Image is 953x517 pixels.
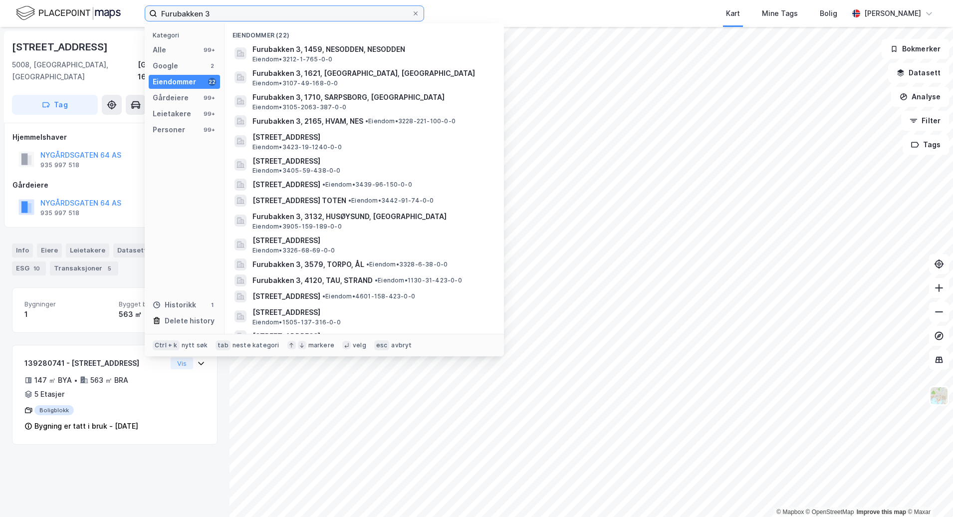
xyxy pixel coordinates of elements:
[252,103,346,111] span: Eiendom • 3105-2063-387-0-0
[252,258,364,270] span: Furubakken 3, 3579, TORPO, ÅL
[153,108,191,120] div: Leietakere
[233,341,279,349] div: neste kategori
[776,509,804,516] a: Mapbox
[375,276,378,284] span: •
[153,92,189,104] div: Gårdeiere
[202,46,216,54] div: 99+
[252,235,492,247] span: [STREET_ADDRESS]
[12,59,138,83] div: 5008, [GEOGRAPHIC_DATA], [GEOGRAPHIC_DATA]
[165,315,215,327] div: Delete history
[252,67,492,79] span: Furubakken 3, 1621, [GEOGRAPHIC_DATA], [GEOGRAPHIC_DATA]
[40,161,79,169] div: 935 997 518
[252,91,492,103] span: Furubakken 3, 1710, SARPSBORG, [GEOGRAPHIC_DATA]
[90,374,128,386] div: 563 ㎡ BRA
[375,276,462,284] span: Eiendom • 1130-31-423-0-0
[353,341,366,349] div: velg
[857,509,906,516] a: Improve this map
[366,260,448,268] span: Eiendom • 3328-6-38-0-0
[153,340,180,350] div: Ctrl + k
[24,308,111,320] div: 1
[322,181,412,189] span: Eiendom • 3439-96-150-0-0
[252,167,341,175] span: Eiendom • 3405-59-438-0-0
[252,195,346,207] span: [STREET_ADDRESS] TOTEN
[888,63,949,83] button: Datasett
[762,7,798,19] div: Mine Tags
[12,95,98,115] button: Tag
[252,179,320,191] span: [STREET_ADDRESS]
[153,44,166,56] div: Alle
[882,39,949,59] button: Bokmerker
[930,386,949,405] img: Z
[252,131,492,143] span: [STREET_ADDRESS]
[66,244,109,258] div: Leietakere
[37,244,62,258] div: Eiere
[153,31,220,39] div: Kategori
[252,79,338,87] span: Eiendom • 3107-49-168-0-0
[34,388,64,400] div: 5 Etasjer
[252,290,320,302] span: [STREET_ADDRESS]
[31,263,42,273] div: 10
[252,223,342,231] span: Eiendom • 3905-159-189-0-0
[903,469,953,517] iframe: Chat Widget
[40,209,79,217] div: 935 997 518
[182,341,208,349] div: nytt søk
[12,261,46,275] div: ESG
[12,39,110,55] div: [STREET_ADDRESS]
[202,126,216,134] div: 99+
[365,117,368,125] span: •
[225,23,504,41] div: Eiendommer (22)
[12,244,33,258] div: Info
[252,43,492,55] span: Furubakken 3, 1459, NESODDEN, NESODDEN
[322,181,325,188] span: •
[34,374,72,386] div: 147 ㎡ BYA
[820,7,837,19] div: Bolig
[252,115,363,127] span: Furubakken 3, 2165, HVAM, NES
[119,308,205,320] div: 563 ㎡
[74,376,78,384] div: •
[202,110,216,118] div: 99+
[24,357,167,369] div: 139280741 - [STREET_ADDRESS]
[322,292,325,300] span: •
[252,143,342,151] span: Eiendom • 3423-19-1240-0-0
[252,306,492,318] span: [STREET_ADDRESS]
[864,7,921,19] div: [PERSON_NAME]
[374,340,390,350] div: esc
[50,261,118,275] div: Transaksjoner
[252,274,373,286] span: Furubakken 3, 4120, TAU, STRAND
[208,78,216,86] div: 22
[252,318,341,326] span: Eiendom • 1505-137-316-0-0
[365,117,456,125] span: Eiendom • 3228-221-100-0-0
[104,263,114,273] div: 5
[806,509,854,516] a: OpenStreetMap
[153,299,196,311] div: Historikk
[322,292,415,300] span: Eiendom • 4601-158-423-0-0
[171,357,193,369] button: Vis
[153,76,196,88] div: Eiendommer
[348,197,351,204] span: •
[138,59,218,83] div: [GEOGRAPHIC_DATA], 164/843
[322,332,325,340] span: •
[322,332,411,340] span: Eiendom • 1804-32-352-0-0
[157,6,412,21] input: Søk på adresse, matrikkel, gårdeiere, leietakere eller personer
[891,87,949,107] button: Analyse
[208,301,216,309] div: 1
[202,94,216,102] div: 99+
[16,4,121,22] img: logo.f888ab2527a4732fd821a326f86c7f29.svg
[348,197,434,205] span: Eiendom • 3442-91-74-0-0
[391,341,412,349] div: avbryt
[903,135,949,155] button: Tags
[24,300,111,308] span: Bygninger
[208,62,216,70] div: 2
[252,330,320,342] span: [STREET_ADDRESS]
[113,244,151,258] div: Datasett
[12,131,217,143] div: Hjemmelshaver
[901,111,949,131] button: Filter
[153,124,185,136] div: Personer
[34,420,138,432] div: Bygning er tatt i bruk - [DATE]
[252,211,492,223] span: Furubakken 3, 3132, HUSØYSUND, [GEOGRAPHIC_DATA]
[216,340,231,350] div: tab
[119,300,205,308] span: Bygget bygningsområde
[726,7,740,19] div: Kart
[252,247,335,255] span: Eiendom • 3326-68-69-0-0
